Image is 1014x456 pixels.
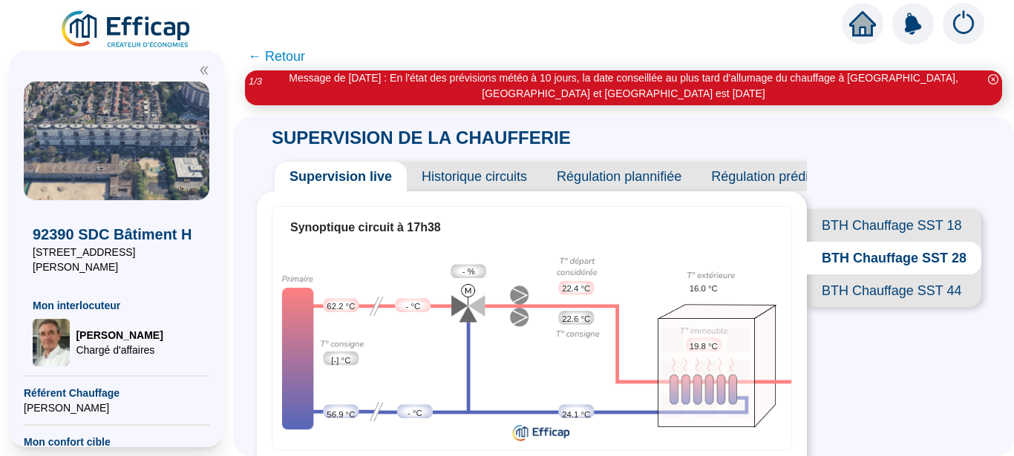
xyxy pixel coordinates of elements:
[807,242,981,274] span: BTH Chauffage SST 28
[943,3,984,44] img: alerts
[76,343,163,357] span: Chargé d'affaires
[257,128,586,148] span: SUPERVISION DE LA CHAUFFERIE
[407,162,542,191] span: Historique circuits
[406,300,421,313] span: - °C
[331,354,350,367] span: [-] °C
[327,300,355,313] span: 62.2 °C
[272,248,791,445] div: Synoptique
[269,70,978,102] div: Message de [DATE] : En l'état des prévisions météo à 10 jours, la date conseillée au plus tard d'...
[24,434,209,449] span: Mon confort cible
[462,265,475,278] span: - %
[807,209,981,242] span: BTH Chauffage SST 18
[33,245,200,274] span: [STREET_ADDRESS][PERSON_NAME]
[59,9,194,50] img: efficap energie logo
[327,409,355,421] span: 56.9 °C
[807,274,981,307] span: BTH Chauffage SST 44
[275,162,407,191] span: Supervision live
[248,46,305,67] span: ← Retour
[76,328,163,343] span: [PERSON_NAME]
[542,162,696,191] span: Régulation plannifiée
[562,409,590,421] span: 24.1 °C
[249,76,262,87] i: 1 / 3
[562,282,590,295] span: 22.4 °C
[33,224,200,245] span: 92390 SDC Bâtiment H
[24,400,209,415] span: [PERSON_NAME]
[892,3,934,44] img: alerts
[24,386,209,400] span: Référent Chauffage
[696,162,851,191] span: Régulation prédictive
[408,407,422,420] span: - °C
[272,248,791,445] img: circuit-supervision.724c8d6b72cc0638e748.png
[199,65,209,76] span: double-left
[690,282,718,295] span: 16.0 °C
[849,10,876,37] span: home
[33,298,200,313] span: Mon interlocuteur
[290,219,773,237] div: Synoptique circuit à 17h38
[33,319,70,366] img: Chargé d'affaires
[988,74,998,85] span: close-circle
[562,313,590,326] span: 22.6 °C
